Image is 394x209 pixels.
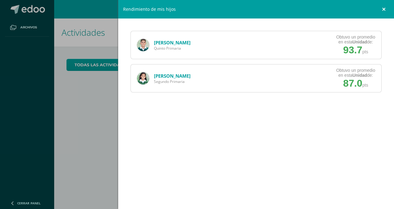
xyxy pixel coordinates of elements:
span: Quinto Primaria [154,46,191,51]
span: pts [362,83,368,88]
a: [PERSON_NAME] [154,73,191,79]
a: [PERSON_NAME] [154,39,191,46]
img: 5b92e62146c67143654d3c1a701986d4.png [137,72,149,84]
span: pts [362,49,368,54]
div: Obtuvo un promedio en esta de: [336,68,375,78]
strong: Unidad [352,73,367,78]
img: d899fed667393d7075d6580eaa9313d5.png [137,39,149,51]
span: 93.7 [343,44,362,55]
span: 87.0 [343,78,362,89]
span: Segundo Primaria [154,79,191,84]
div: Obtuvo un promedio en esta de: [336,35,375,44]
strong: Unidad [352,39,367,44]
